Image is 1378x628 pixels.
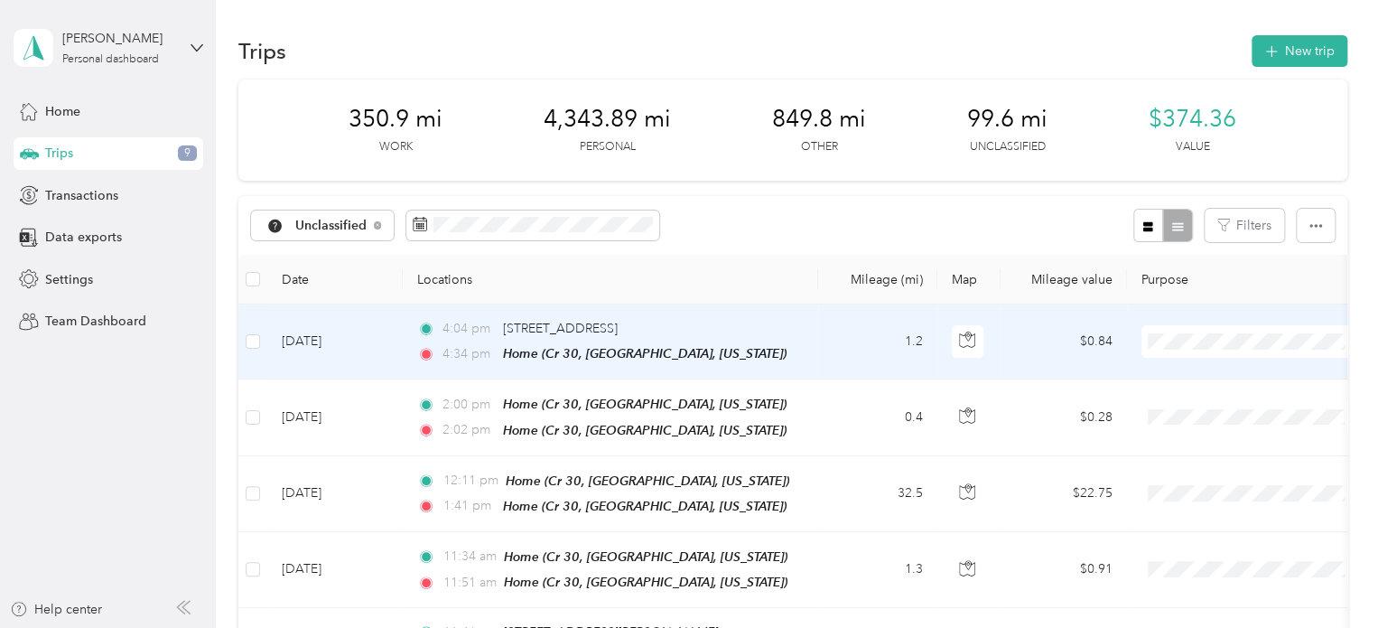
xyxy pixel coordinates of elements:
span: Team Dashboard [45,312,146,331]
span: Home [45,102,80,121]
td: 0.4 [818,380,937,455]
p: Work [379,139,413,155]
span: Home (Cr 30, [GEOGRAPHIC_DATA], [US_STATE]) [503,397,787,411]
span: 350.9 mi [349,105,442,134]
span: 99.6 mi [967,105,1047,134]
span: Data exports [45,228,122,247]
td: $22.75 [1001,456,1127,532]
button: Help center [10,600,102,619]
td: [DATE] [267,305,403,380]
span: Home (Cr 30, [GEOGRAPHIC_DATA], [US_STATE]) [503,499,787,513]
span: 1:41 pm [442,496,494,516]
th: Date [267,255,403,305]
td: $0.84 [1001,305,1127,380]
span: Home (Cr 30, [GEOGRAPHIC_DATA], [US_STATE]) [504,575,787,589]
td: $0.28 [1001,380,1127,455]
span: 11:51 am [442,573,496,593]
span: 2:00 pm [442,395,494,415]
td: [DATE] [267,532,403,608]
span: 4:34 pm [442,344,494,364]
span: 4:04 pm [442,319,494,339]
th: Mileage (mi) [818,255,937,305]
span: Trips [45,144,73,163]
td: [DATE] [267,456,403,532]
span: Home (Cr 30, [GEOGRAPHIC_DATA], [US_STATE]) [503,423,787,437]
span: $374.36 [1149,105,1236,134]
td: [DATE] [267,380,403,455]
td: 1.3 [818,532,937,608]
iframe: Everlance-gr Chat Button Frame [1277,527,1378,628]
span: Home (Cr 30, [GEOGRAPHIC_DATA], [US_STATE]) [504,549,787,564]
span: 2:02 pm [442,420,494,440]
span: 849.8 mi [772,105,866,134]
th: Locations [403,255,818,305]
span: Settings [45,270,93,289]
th: Mileage value [1001,255,1127,305]
th: Map [937,255,1001,305]
span: Home (Cr 30, [GEOGRAPHIC_DATA], [US_STATE]) [506,473,789,488]
span: 11:34 am [442,547,496,567]
span: Home (Cr 30, [GEOGRAPHIC_DATA], [US_STATE]) [503,346,787,361]
span: 12:11 pm [442,471,498,491]
span: 4,343.89 mi [544,105,671,134]
p: Value [1176,139,1210,155]
td: $0.91 [1001,532,1127,608]
span: 9 [178,145,197,162]
p: Personal [580,139,636,155]
span: [STREET_ADDRESS] [503,321,618,336]
p: Other [801,139,838,155]
button: Filters [1205,209,1284,242]
div: [PERSON_NAME] [62,29,175,48]
div: Personal dashboard [62,54,159,65]
span: Transactions [45,186,118,205]
span: Unclassified [295,220,368,232]
p: Unclassified [970,139,1046,155]
td: 1.2 [818,305,937,380]
button: New trip [1252,35,1347,67]
td: 32.5 [818,456,937,532]
h1: Trips [238,42,286,61]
